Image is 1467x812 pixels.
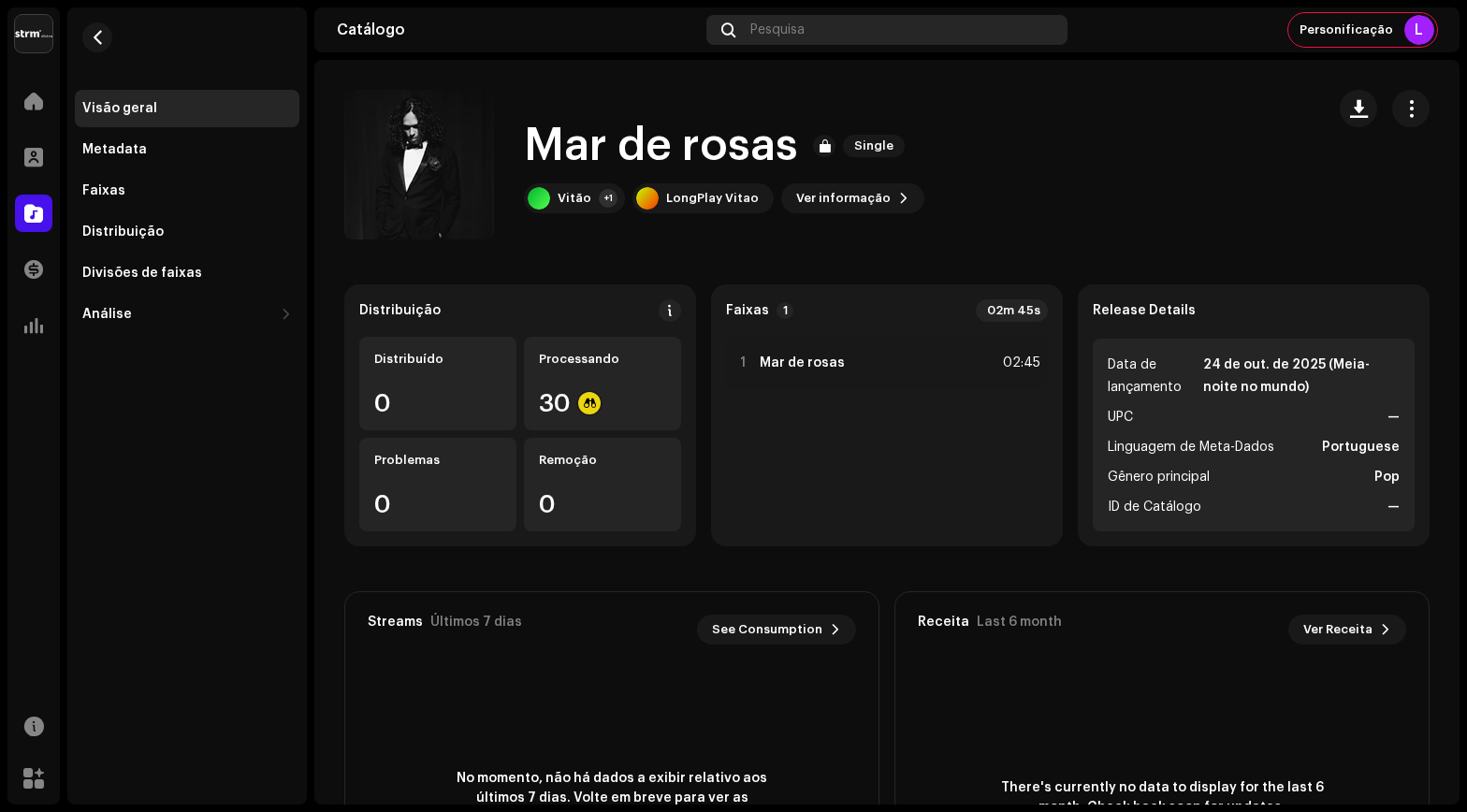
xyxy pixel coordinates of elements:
[1203,354,1400,399] strong: 24 de out. de 2025 (Meia-noite no mundo)
[374,352,501,367] div: Distribuído
[1322,436,1400,458] strong: Portuguese
[82,101,157,116] div: Visão geral
[75,296,299,333] re-m-nav-dropdown: Análise
[1404,15,1434,45] div: L
[337,22,699,37] div: Catálogo
[1108,406,1133,428] span: UPC
[976,299,1048,322] div: 02m 45s
[524,116,798,176] h1: Mar de rosas
[1108,436,1274,458] span: Linguagem de Meta-Dados
[368,615,423,630] div: Streams
[1108,354,1199,399] span: Data de lançamento
[75,213,299,251] re-m-nav-item: Distribuição
[539,453,666,468] div: Remoção
[1108,466,1210,488] span: Gênero principal
[796,180,891,217] span: Ver informação
[781,183,924,213] button: Ver informação
[697,615,856,645] button: See Consumption
[75,172,299,210] re-m-nav-item: Faixas
[374,453,501,468] div: Problemas
[999,352,1040,374] div: 02:45
[359,303,441,318] div: Distribuição
[750,22,805,37] span: Pesquisa
[760,355,845,370] strong: Mar de rosas
[1374,466,1400,488] strong: Pop
[75,254,299,292] re-m-nav-item: Divisões de faixas
[599,189,617,208] div: +1
[1288,615,1406,645] button: Ver Receita
[726,303,769,318] strong: Faixas
[15,15,52,52] img: 408b884b-546b-4518-8448-1008f9c76b02
[82,183,125,198] div: Faixas
[430,615,522,630] div: Últimos 7 dias
[977,615,1062,630] div: Last 6 month
[712,611,822,648] span: See Consumption
[539,352,666,367] div: Processando
[75,90,299,127] re-m-nav-item: Visão geral
[666,191,759,206] div: LongPlay Vitao
[918,615,969,630] div: Receita
[75,131,299,168] re-m-nav-item: Metadata
[82,225,164,239] div: Distribuição
[1303,611,1373,648] span: Ver Receita
[1387,496,1400,518] strong: —
[777,302,793,319] p-badge: 1
[82,307,132,322] div: Análise
[82,266,202,281] div: Divisões de faixas
[1108,496,1201,518] span: ID de Catálogo
[82,142,147,157] div: Metadata
[1300,22,1393,37] span: Personificação
[843,135,905,157] span: Single
[558,191,591,206] div: Vitão
[1093,303,1196,318] strong: Release Details
[1387,406,1400,428] strong: —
